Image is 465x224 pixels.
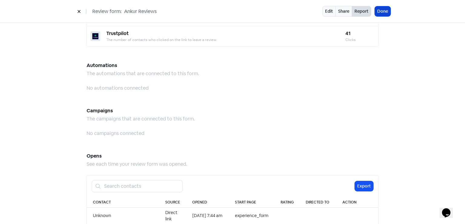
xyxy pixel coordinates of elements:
[159,197,186,208] th: Source
[106,37,345,43] div: The number of contacts who clicked on the link to leave a review.
[87,152,378,161] h5: Opens
[92,33,98,39] img: trustpilot.png
[335,6,352,17] a: Share
[87,70,378,77] div: The automations that are connected to this form.
[87,197,159,208] th: Contact
[375,6,391,16] button: Done
[336,197,378,208] th: Action
[352,6,371,17] button: Report
[92,8,122,15] span: Review form:
[87,106,378,115] h5: Campaigns
[186,207,229,224] td: [DATE] 7:44 am
[322,6,336,17] a: Edit
[87,207,159,224] td: Unknown
[345,30,351,37] b: 41
[87,161,378,168] div: See each time your review form was opened.
[87,61,378,70] h5: Automations
[229,197,275,208] th: Start page
[440,200,459,218] iframe: chat widget
[300,197,336,208] th: Directed to
[186,197,229,208] th: Opened
[345,37,374,43] div: Clicks
[87,115,378,123] div: The campaigns that are connected to this form.
[355,181,373,191] button: Export
[101,180,183,192] input: Search contacts
[229,207,275,224] td: experience_form
[87,130,378,137] div: No campaigns connected
[87,85,378,92] div: No automations connected
[106,30,129,37] b: Trustpilot
[275,197,300,208] th: Rating
[159,207,186,224] td: Direct link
